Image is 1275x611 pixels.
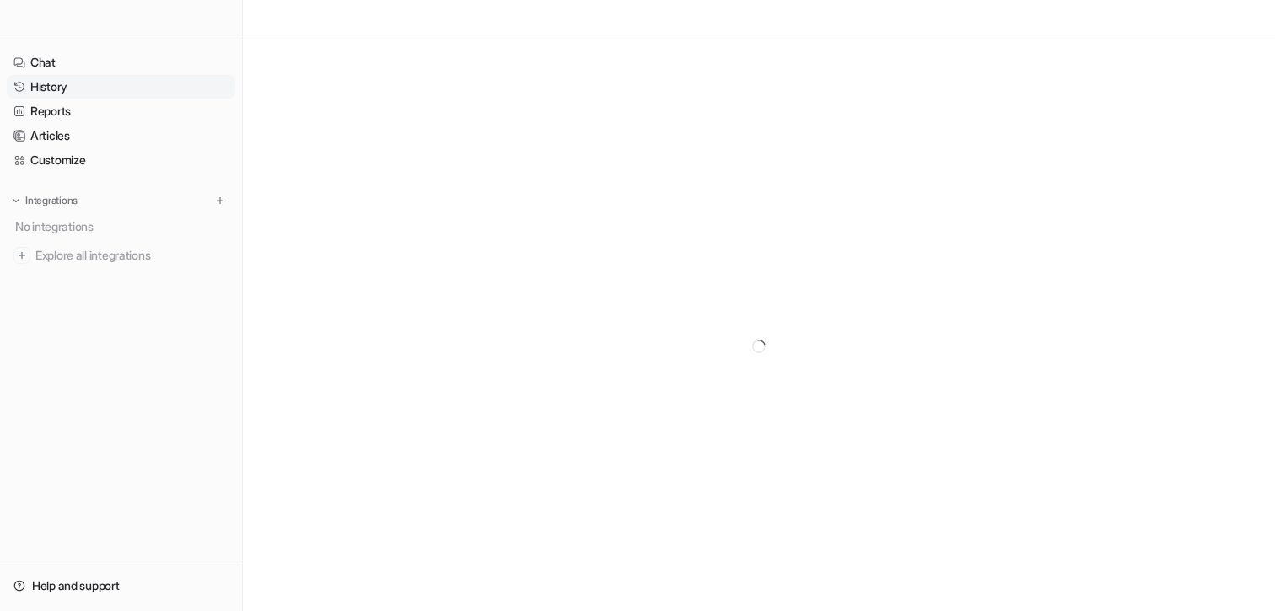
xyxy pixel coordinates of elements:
a: Chat [7,51,235,74]
img: menu_add.svg [214,195,226,206]
a: Help and support [7,574,235,598]
button: Integrations [7,192,83,209]
div: No integrations [10,212,235,240]
a: Explore all integrations [7,244,235,267]
a: Articles [7,124,235,147]
img: expand menu [10,195,22,206]
span: Explore all integrations [35,242,229,269]
img: explore all integrations [13,247,30,264]
a: History [7,75,235,99]
a: Reports [7,99,235,123]
a: Customize [7,148,235,172]
p: Integrations [25,194,78,207]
